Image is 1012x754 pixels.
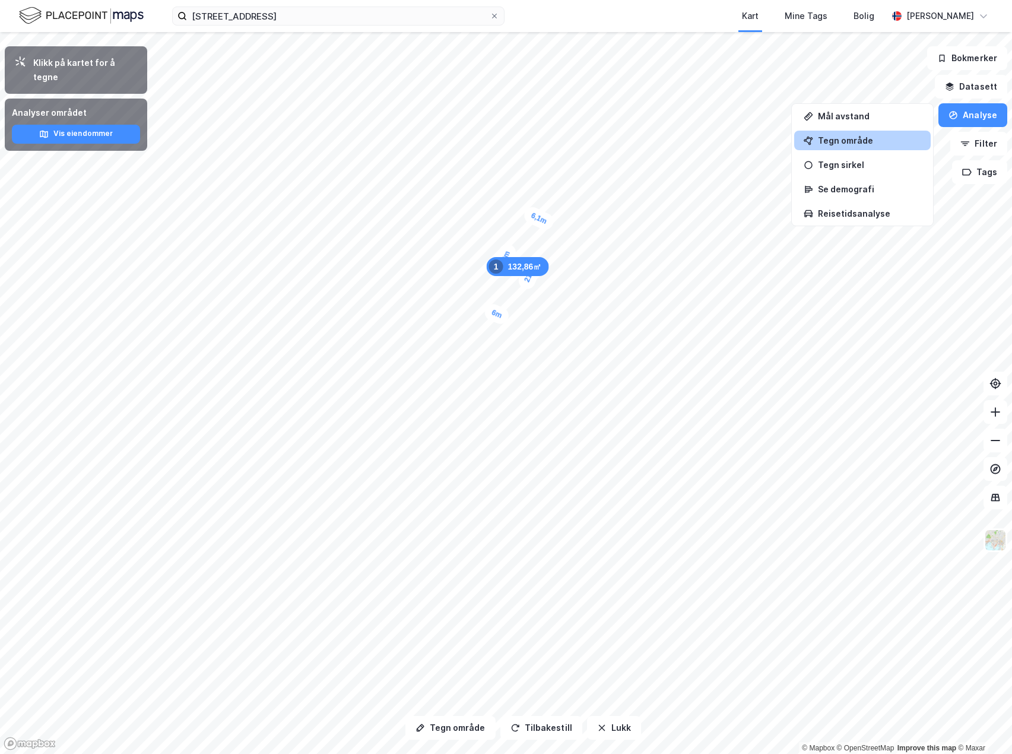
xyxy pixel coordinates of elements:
a: Improve this map [897,744,956,752]
div: Se demografi [818,184,921,194]
button: Tags [952,160,1007,184]
div: Klikk på kartet for å tegne [33,56,138,84]
iframe: Chat Widget [953,697,1012,754]
div: Tegn område [818,135,921,145]
div: Mine Tags [785,9,827,23]
div: Reisetidsanalyse [818,208,921,218]
img: Z [984,529,1007,552]
a: Mapbox homepage [4,737,56,750]
div: Map marker [522,204,556,232]
button: Bokmerker [927,46,1007,70]
button: Filter [950,132,1007,156]
div: 1 [489,259,503,274]
input: Søk på adresse, matrikkel, gårdeiere, leietakere eller personer [187,7,490,25]
div: Map marker [487,257,549,276]
div: Kart [742,9,759,23]
button: Analyse [938,103,1007,127]
div: Analyser området [12,106,140,120]
div: Map marker [483,302,512,327]
a: Mapbox [802,744,835,752]
img: logo.f888ab2527a4732fd821a326f86c7f29.svg [19,5,144,26]
button: Datasett [935,75,1007,99]
div: Mål avstand [818,111,921,121]
a: OpenStreetMap [837,744,894,752]
button: Tilbakestill [500,716,582,740]
div: Kontrollprogram for chat [953,697,1012,754]
div: Tegn sirkel [818,160,921,170]
button: Lukk [587,716,641,740]
div: Bolig [854,9,874,23]
button: Tegn område [405,716,496,740]
div: [PERSON_NAME] [906,9,974,23]
button: Vis eiendommer [12,125,140,144]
